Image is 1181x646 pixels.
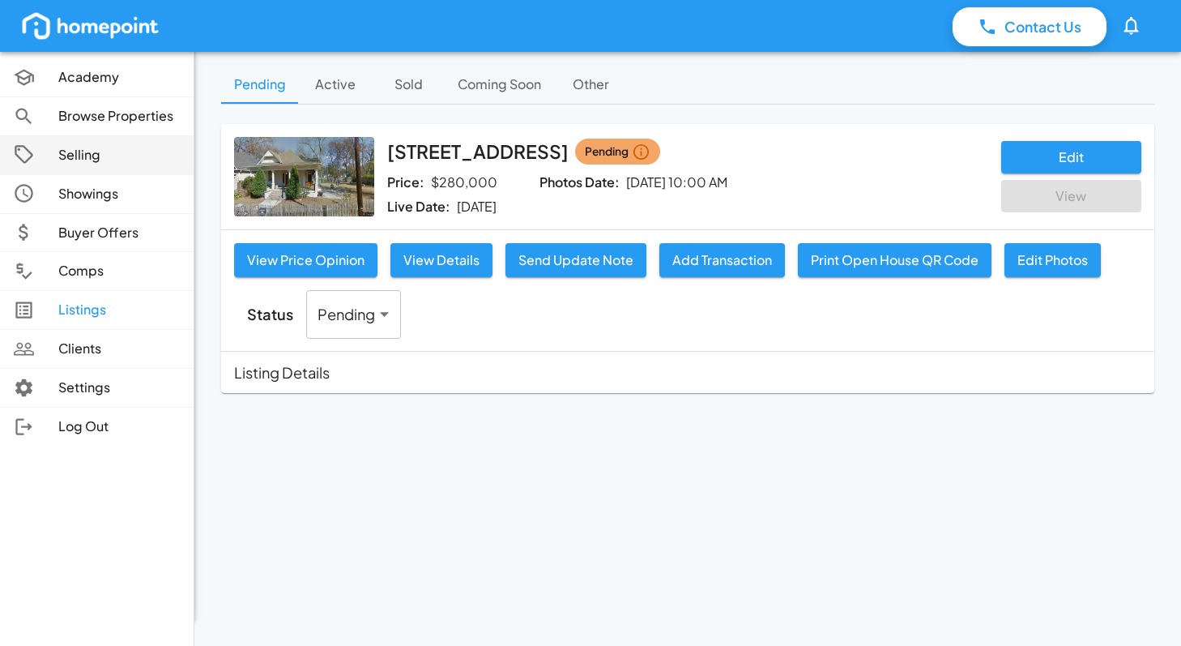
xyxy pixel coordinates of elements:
p: Browse Properties [58,107,181,126]
p: Selling [58,146,181,165]
p: [DATE] [457,198,497,216]
div: Listing Details [221,352,1154,393]
div: Pending [306,290,401,338]
p: Status [247,303,293,325]
button: Sold [372,65,445,104]
p: Listing Details [234,362,330,383]
p: $280,000 [431,173,497,192]
p: [DATE] 10:00 AM [626,173,727,192]
p: Photos Date: [539,173,620,192]
button: Edit [1001,141,1141,173]
button: Active [299,65,372,104]
button: Edit Photos [1004,243,1101,277]
p: Contact Us [1004,16,1081,37]
p: Buyer Offers [58,224,181,242]
button: Other [554,65,627,104]
button: View Details [390,243,492,277]
p: Log Out [58,417,181,436]
button: Send Update Note [505,243,646,277]
button: Pending [221,65,299,104]
p: Academy [58,68,181,87]
p: Live Date: [387,198,450,216]
img: homepoint_logo_white.png [19,10,161,42]
button: View Price Opinion [234,243,377,277]
p: Clients [58,340,181,358]
img: streetview [234,137,374,216]
p: Settings [58,379,181,397]
button: Add Transaction [659,243,785,277]
p: Showings [58,185,181,203]
p: Listings [58,301,181,319]
button: Coming Soon [445,65,554,104]
span: Pending [585,143,629,161]
button: Print Open House QR Code [798,243,991,277]
p: Comps [58,262,181,280]
p: Price: [387,173,424,192]
h6: [STREET_ADDRESS] [387,137,569,167]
